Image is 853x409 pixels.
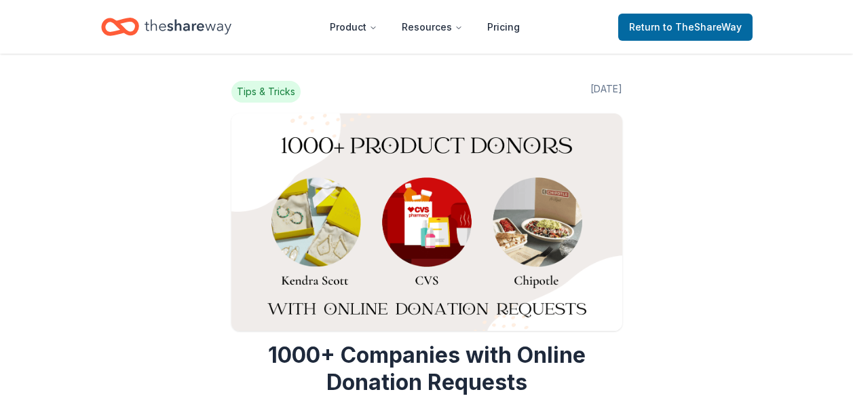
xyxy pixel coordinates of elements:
[391,14,474,41] button: Resources
[231,113,622,331] img: Image for 1000+ Companies with Online Donation Requests
[663,21,742,33] span: to TheShareWay
[590,81,622,103] span: [DATE]
[231,342,622,396] h1: 1000+ Companies with Online Donation Requests
[231,81,301,103] span: Tips & Tricks
[319,11,531,43] nav: Main
[476,14,531,41] a: Pricing
[101,11,231,43] a: Home
[629,19,742,35] span: Return
[319,14,388,41] button: Product
[618,14,753,41] a: Returnto TheShareWay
